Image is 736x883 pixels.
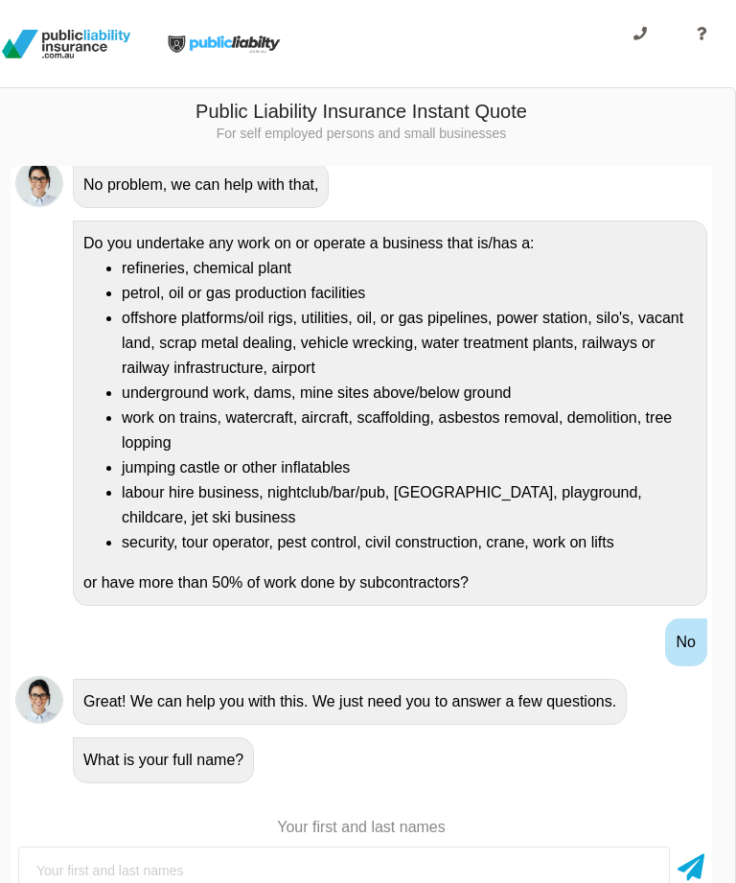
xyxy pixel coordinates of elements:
li: refineries, chemical plant [122,256,697,281]
li: offshore platforms/oil rigs, utilities, oil, or gas pipelines, power station, silo's, vacant land... [122,306,697,381]
div: Great! We can help you with this. We just need you to answer a few questions. [73,679,627,725]
img: Chatbot | PLI [15,159,63,207]
img: Chatbot | PLI [15,676,63,724]
li: work on trains, watercraft, aircraft, scaffolding, asbestos removal, demolition, tree lopping [122,406,697,455]
li: labour hire business, nightclub/bar/pub, [GEOGRAPHIC_DATA], playground, childcare, jet ski business [122,480,697,530]
div: No problem, we can help with that, [73,162,329,208]
li: jumping castle or other inflatables [122,455,697,480]
img: Public Liability Insurance Light [153,12,297,76]
div: No [665,618,707,666]
p: Your first and last names [11,817,712,838]
div: Do you undertake any work on or operate a business that is/has a: or have more than 50% of work d... [73,221,707,606]
div: What is your full name? [73,737,254,783]
li: security, tour operator, pest control, civil construction, crane, work on lifts [122,530,697,555]
li: underground work, dams, mine sites above/below ground [122,381,697,406]
li: petrol, oil or gas production facilities [122,281,697,306]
